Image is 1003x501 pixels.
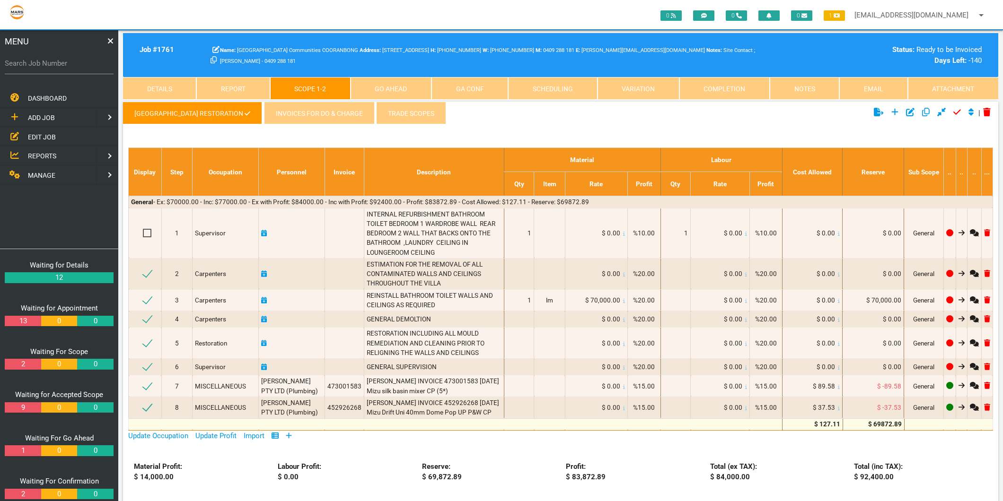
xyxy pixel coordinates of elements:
[755,363,777,371] span: %20.00
[706,47,722,53] b: Notes:
[364,147,504,196] th: Description
[195,432,237,440] a: Update Profit
[913,382,934,390] span: General
[602,315,620,323] span: $ 0.00
[376,102,446,124] a: Trade scopes
[913,404,934,411] span: General
[849,461,993,483] div: Total (inc TAX): $ 92,400.00
[843,258,904,289] td: $ 0.00
[536,47,542,53] b: M:
[325,375,364,397] td: 473001583
[30,347,88,356] a: Waiting For Scope
[755,296,777,304] span: %20.00
[195,339,227,347] span: Restoration
[633,363,655,371] span: %20.00
[913,270,934,277] span: General
[679,77,770,100] a: Completion
[264,102,374,124] a: Invoices for do & charge
[15,390,103,399] a: Waiting for Accepted Scope
[5,58,114,69] label: Search Job Number
[817,296,835,304] span: $ 0.00
[161,147,192,196] th: Step
[843,311,904,328] td: $ 0.00
[259,147,325,196] th: Personnel
[724,339,742,347] span: $ 0.00
[367,377,499,394] span: [PERSON_NAME] INVOICE 473001583 [DATE] Mizu silk basin mixer CP (5*)
[576,47,705,53] span: [PERSON_NAME][EMAIL_ADDRESS][DOMAIN_NAME]
[724,296,742,304] span: $ 0.00
[843,375,904,397] td: $ -89.58
[785,419,840,429] div: $ 127.11
[956,147,967,196] th: ..
[913,229,934,237] span: General
[839,77,907,100] a: Email
[259,397,325,418] td: [PERSON_NAME] PTY LTD (Plumbing)
[131,198,153,206] b: General
[755,339,777,347] span: %20.00
[77,402,113,413] a: 0
[633,382,655,390] span: %15.00
[367,260,484,287] span: ESTIMATION FOR THE REMOVAL OF ALL CONTAMINATED WALLS AND CEILINGS THROUGHOUT THE VILLA
[755,229,777,237] span: %10.00
[367,399,501,416] span: [PERSON_NAME] INVOICE 452926268 [DATE] Mizu Drift Uni 40mm Dome Pop UP P&W CP
[813,382,835,390] span: $ 89.58
[843,328,904,359] td: $ 0.00
[261,363,267,371] a: Click here to add schedule.
[660,10,682,21] span: 0
[871,102,994,124] div: |
[261,315,267,323] a: Click here to add schedule.
[360,47,381,53] b: Address:
[633,315,655,323] span: %20.00
[270,77,351,100] a: Scope 1-2
[128,461,273,483] div: Material Profit: $ 14,000.00
[325,147,364,196] th: Invoice
[28,172,55,179] span: MANAGE
[325,397,364,418] td: 452926268
[779,44,982,66] div: Ready to be Invoiced -140
[934,56,967,65] b: Days Left:
[602,270,620,277] span: $ 0.00
[660,147,783,172] th: Labour
[261,339,267,347] a: Click here to add schedule.
[41,445,77,456] a: 0
[628,172,660,196] th: Profit
[585,296,620,304] span: $ 70,000.00
[220,47,358,53] span: [GEOGRAPHIC_DATA] Communities COORANBONG
[913,296,934,304] span: General
[273,461,417,483] div: Labour Profit: $ 0.00
[598,77,679,100] a: Variation
[908,77,998,100] a: Attachment
[824,10,845,21] span: 1
[843,289,904,311] td: $ 70,000.00
[195,315,226,323] span: Carpenters
[602,363,620,371] span: $ 0.00
[175,296,179,304] span: 3
[602,339,620,347] span: $ 0.00
[5,359,41,370] a: 2
[770,77,839,100] a: Notes
[536,47,574,53] span: Jamie
[817,315,835,323] span: $ 0.00
[77,445,113,456] a: 0
[504,172,534,196] th: Qty
[175,382,179,390] span: 7
[705,461,849,483] div: Total (ex TAX): $ 84,000.00
[175,229,179,237] span: 1
[724,363,742,371] span: $ 0.00
[483,47,489,53] b: W:
[817,363,835,371] span: $ 0.00
[691,172,749,196] th: Rate
[9,5,25,20] img: s3file
[195,229,226,237] span: Supervisor
[286,432,292,440] a: Add Row
[123,77,196,100] a: Details
[195,296,226,304] span: Carpenters
[41,489,77,500] a: 0
[175,339,179,347] span: 5
[360,47,429,53] span: [STREET_ADDRESS]
[28,95,67,102] span: DASHBOARD
[913,363,934,371] span: General
[211,56,217,65] a: Click here copy customer information.
[633,339,655,347] span: %20.00
[175,315,179,323] span: 4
